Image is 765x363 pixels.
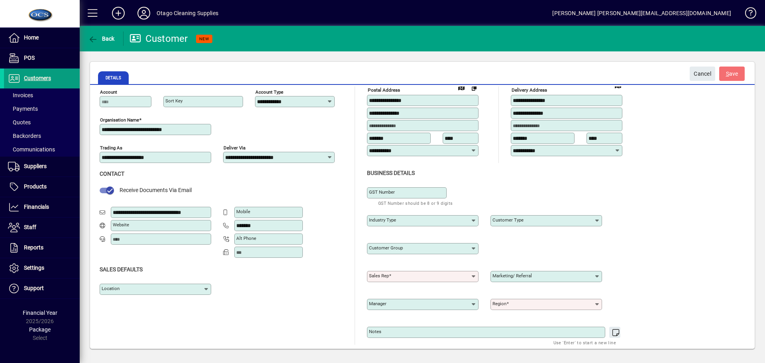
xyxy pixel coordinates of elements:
mat-label: Mobile [236,209,250,214]
span: POS [24,55,35,61]
mat-label: Account [100,89,117,95]
div: Otago Cleaning Supplies [157,7,218,20]
mat-label: Notes [369,329,381,334]
span: Cancel [694,67,711,80]
mat-label: Manager [369,301,386,306]
mat-label: Industry type [369,217,396,223]
div: [PERSON_NAME] [PERSON_NAME][EMAIL_ADDRESS][DOMAIN_NAME] [552,7,731,20]
a: View on map [455,81,468,94]
button: Save [719,67,745,81]
mat-label: Customer type [492,217,524,223]
span: Support [24,285,44,291]
span: Back [88,35,115,42]
div: Customer [129,32,188,45]
a: POS [4,48,80,68]
span: Backorders [8,133,41,139]
span: Home [24,34,39,41]
mat-label: Alt Phone [236,235,256,241]
mat-label: GST Number [369,189,395,195]
a: Support [4,279,80,298]
a: Backorders [4,129,80,143]
button: Profile [131,6,157,20]
a: Staff [4,218,80,237]
span: NEW [199,36,209,41]
mat-label: Trading as [100,145,122,151]
mat-label: Customer group [369,245,403,251]
span: Financial Year [23,310,57,316]
span: Staff [24,224,36,230]
button: Add [106,6,131,20]
span: Package [29,326,51,333]
button: Cancel [690,67,715,81]
span: Payments [8,106,38,112]
mat-label: Organisation name [100,117,139,123]
mat-label: Location [102,286,120,291]
a: Settings [4,258,80,278]
span: Contact [100,171,124,177]
span: S [726,71,729,77]
mat-label: Website [113,222,129,228]
span: Receive Documents Via Email [120,187,192,193]
a: Quotes [4,116,80,129]
a: Products [4,177,80,197]
span: Reports [24,244,43,251]
a: Reports [4,238,80,258]
span: Settings [24,265,44,271]
mat-label: Marketing/ Referral [492,273,532,279]
mat-hint: GST Number should be 8 or 9 digits [378,198,453,208]
span: Communications [8,146,55,153]
a: Home [4,28,80,48]
mat-label: Sales rep [369,273,389,279]
app-page-header-button: Back [80,31,124,46]
a: Knowledge Base [739,2,755,27]
span: Customers [24,75,51,81]
button: Copy to Delivery address [468,81,481,94]
a: Communications [4,143,80,156]
button: Back [86,31,117,46]
mat-hint: Use 'Enter' to start a new line [553,338,616,347]
a: Payments [4,102,80,116]
a: Suppliers [4,157,80,177]
a: Financials [4,197,80,217]
span: Invoices [8,92,33,98]
span: Financials [24,204,49,210]
a: View on map [612,79,624,92]
span: ave [726,67,738,80]
a: Invoices [4,88,80,102]
span: Suppliers [24,163,47,169]
mat-label: Sort key [165,98,182,104]
span: Quotes [8,119,31,126]
span: Products [24,183,47,190]
span: Business details [367,170,415,176]
span: Details [98,71,129,84]
mat-label: Deliver via [224,145,245,151]
span: Sales defaults [100,266,143,273]
mat-label: Account Type [255,89,283,95]
mat-label: Region [492,301,506,306]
